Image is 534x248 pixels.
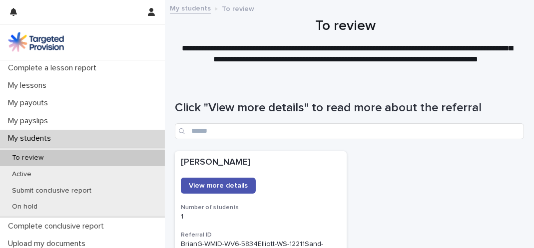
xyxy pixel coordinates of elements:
img: M5nRWzHhSzIhMunXDL62 [8,32,64,52]
p: Complete conclusive report [4,222,112,231]
p: My students [4,134,59,143]
p: Complete a lesson report [4,63,104,73]
p: 1 [181,213,341,221]
p: [PERSON_NAME] [181,157,341,168]
span: View more details [189,182,248,189]
p: On hold [4,203,45,211]
p: My lessons [4,81,54,90]
h1: Click "View more details" to read more about the referral [175,101,524,115]
p: Active [4,170,39,179]
p: Submit conclusive report [4,187,99,195]
a: My students [170,2,211,13]
p: My payouts [4,98,56,108]
h3: Number of students [181,204,341,212]
p: To review [4,154,51,162]
a: View more details [181,178,256,194]
h1: To review [175,18,517,35]
p: My payslips [4,116,56,126]
input: Search [175,123,524,139]
h3: Referral ID [181,231,341,239]
p: To review [222,2,254,13]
